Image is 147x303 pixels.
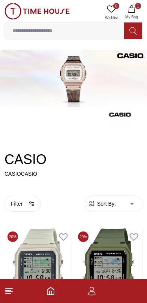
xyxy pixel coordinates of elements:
[4,170,142,178] p: CASIOCASIO
[4,3,70,19] img: ...
[4,196,41,212] button: Filter
[106,101,133,128] img: ...
[102,15,121,21] span: Wishlist
[88,200,116,207] button: Sort By:
[96,200,116,207] span: Sort By:
[4,152,142,167] h2: CASIO
[7,231,18,242] span: 20 %
[78,231,88,242] span: 20 %
[46,287,55,296] a: Home
[135,3,141,9] span: 1
[102,3,121,22] a: 0Wishlist
[121,3,142,22] button: 1My Bag
[122,14,141,20] span: My Bag
[113,3,119,9] span: 0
